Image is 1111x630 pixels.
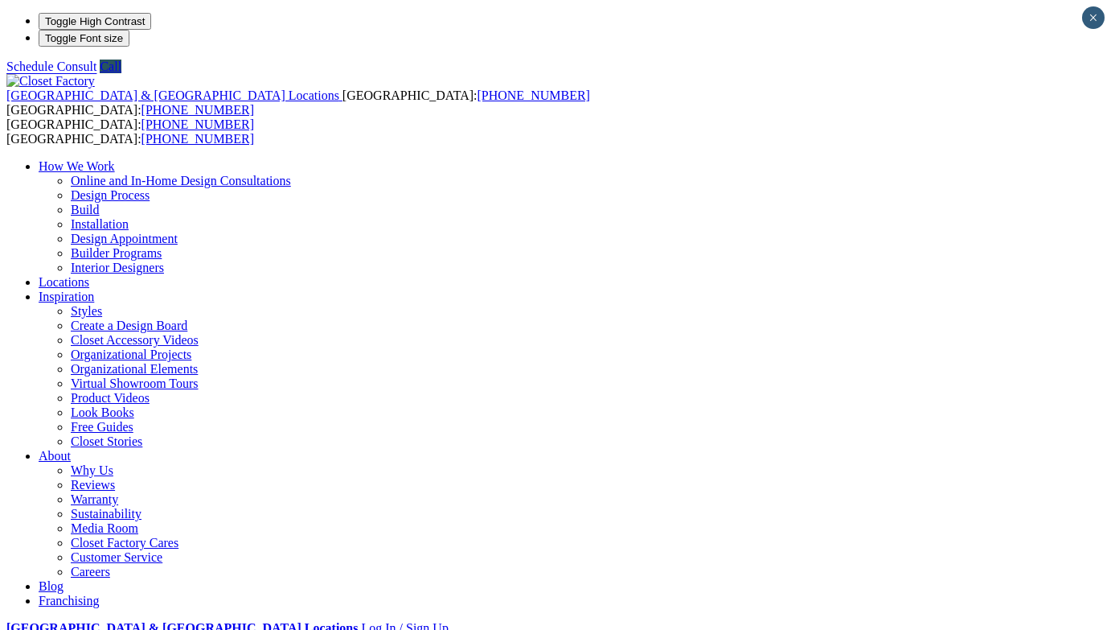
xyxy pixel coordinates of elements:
a: [PHONE_NUMBER] [141,132,254,146]
a: Organizational Elements [71,362,198,376]
a: About [39,449,71,463]
a: Design Appointment [71,232,178,245]
a: [PHONE_NUMBER] [477,89,589,102]
span: [GEOGRAPHIC_DATA]: [GEOGRAPHIC_DATA]: [6,89,590,117]
img: Closet Factory [6,74,95,89]
a: Inspiration [39,290,94,303]
a: Closet Stories [71,434,142,448]
span: Toggle Font size [45,32,123,44]
button: Close [1082,6,1105,29]
a: Virtual Showroom Tours [71,377,199,390]
button: Toggle Font size [39,30,129,47]
a: Franchising [39,594,100,607]
span: [GEOGRAPHIC_DATA] & [GEOGRAPHIC_DATA] Locations [6,89,339,102]
a: Product Videos [71,391,150,405]
a: Builder Programs [71,246,162,260]
a: [GEOGRAPHIC_DATA] & [GEOGRAPHIC_DATA] Locations [6,89,342,102]
a: Schedule Consult [6,60,96,73]
a: Look Books [71,406,134,419]
a: Closet Accessory Videos [71,333,199,347]
a: Blog [39,579,64,593]
a: [PHONE_NUMBER] [141,117,254,131]
a: Build [71,203,100,216]
a: Styles [71,304,102,318]
a: Interior Designers [71,261,164,274]
a: Closet Factory Cares [71,536,178,550]
a: Online and In-Home Design Consultations [71,174,291,187]
span: Toggle High Contrast [45,15,145,27]
a: Reviews [71,478,115,492]
a: Call [100,60,121,73]
a: Sustainability [71,507,141,521]
a: Why Us [71,463,113,477]
a: Installation [71,217,129,231]
a: Design Process [71,188,150,202]
a: Locations [39,275,89,289]
a: Create a Design Board [71,319,187,332]
a: Warranty [71,492,118,506]
a: Media Room [71,521,138,535]
a: Careers [71,565,110,579]
a: How We Work [39,159,115,173]
a: Free Guides [71,420,133,434]
a: Customer Service [71,550,162,564]
a: [PHONE_NUMBER] [141,103,254,117]
span: [GEOGRAPHIC_DATA]: [GEOGRAPHIC_DATA]: [6,117,254,146]
a: Organizational Projects [71,348,191,361]
button: Toggle High Contrast [39,13,151,30]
